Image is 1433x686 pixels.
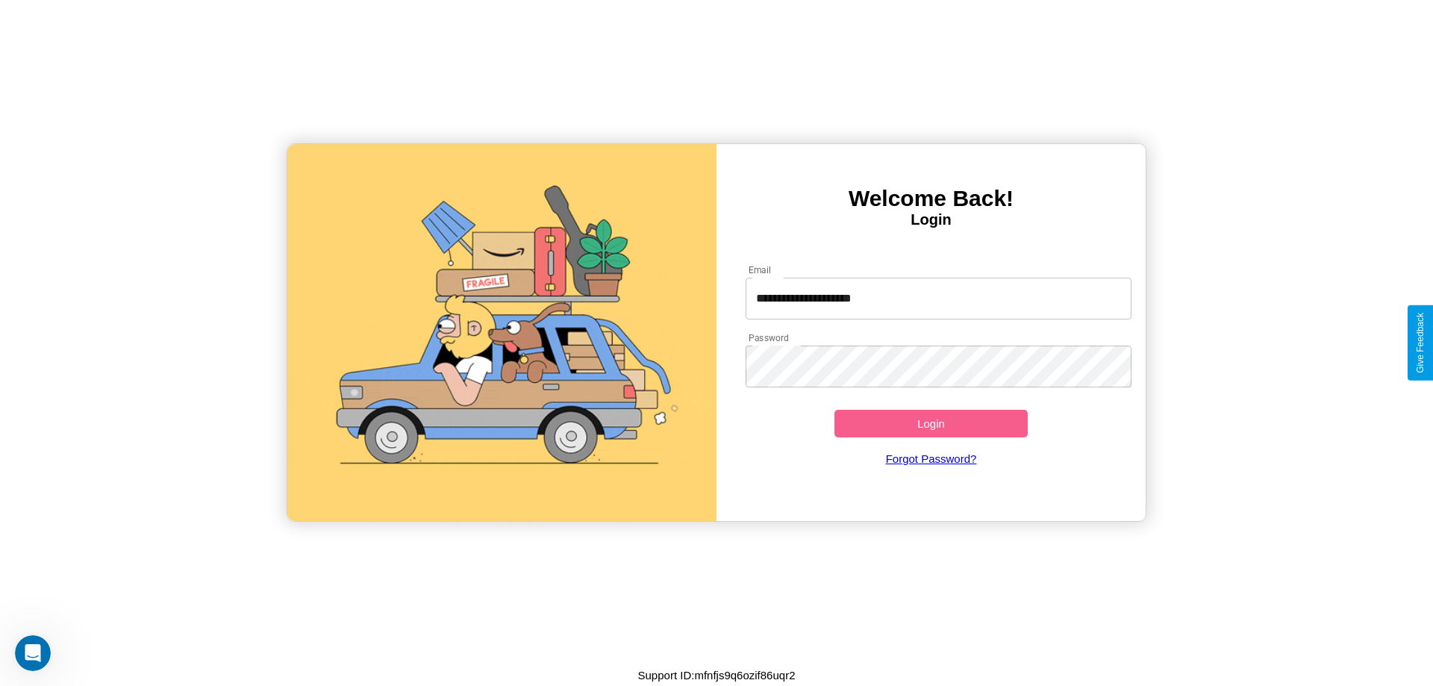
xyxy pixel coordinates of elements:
[15,635,51,671] iframe: Intercom live chat
[738,437,1125,480] a: Forgot Password?
[1415,313,1426,373] div: Give Feedback
[287,144,716,521] img: gif
[716,186,1146,211] h3: Welcome Back!
[834,410,1028,437] button: Login
[638,665,796,685] p: Support ID: mfnfjs9q6ozif86uqr2
[716,211,1146,228] h4: Login
[749,264,772,276] label: Email
[749,331,788,344] label: Password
